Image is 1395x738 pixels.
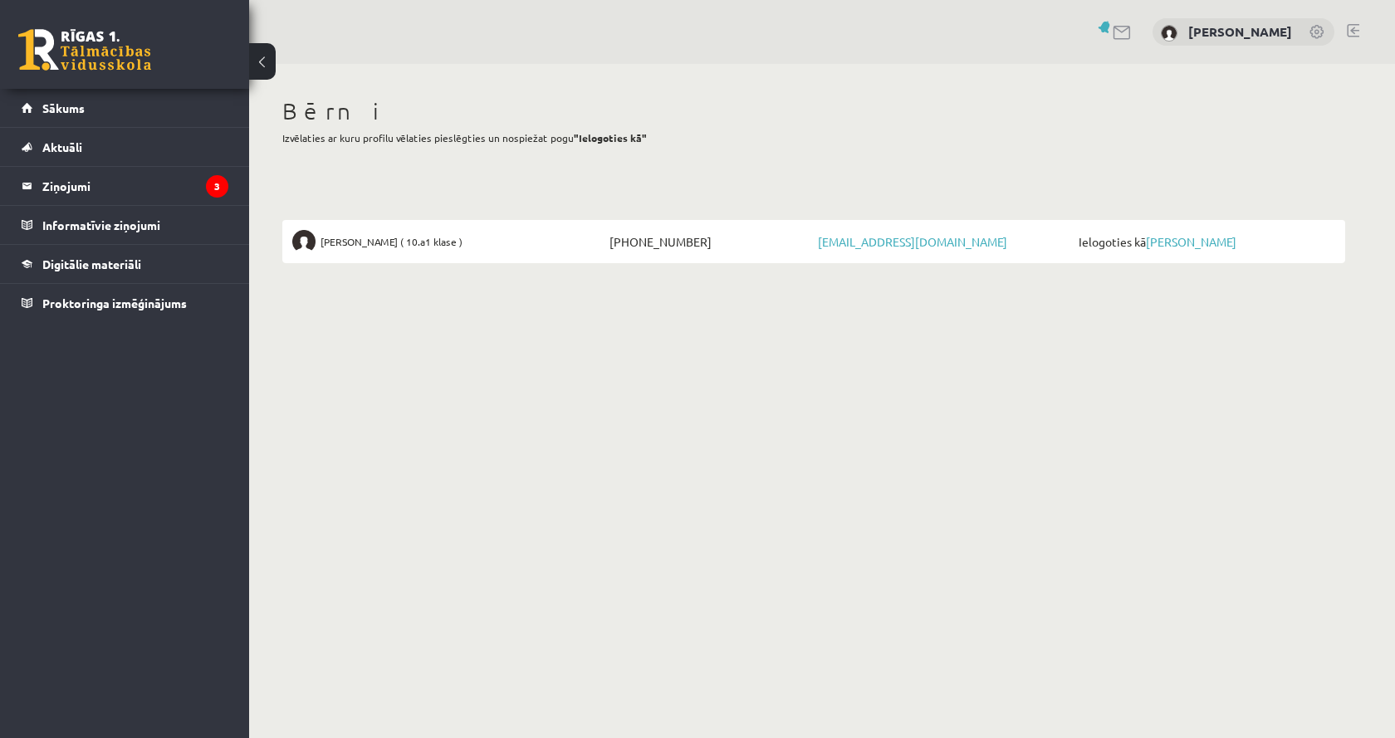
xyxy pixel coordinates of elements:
[22,206,228,244] a: Informatīvie ziņojumi
[321,230,463,253] span: [PERSON_NAME] ( 10.a1 klase )
[282,130,1345,145] p: Izvēlaties ar kuru profilu vēlaties pieslēgties un nospiežat pogu
[42,206,228,244] legend: Informatīvie ziņojumi
[1074,230,1335,253] span: Ielogoties kā
[292,230,316,253] img: Ralfs Korņejevs
[1161,25,1177,42] img: Aina Korņejeva
[42,257,141,271] span: Digitālie materiāli
[42,100,85,115] span: Sākums
[818,234,1007,249] a: [EMAIL_ADDRESS][DOMAIN_NAME]
[206,175,228,198] i: 3
[18,29,151,71] a: Rīgas 1. Tālmācības vidusskola
[42,167,228,205] legend: Ziņojumi
[282,97,1345,125] h1: Bērni
[605,230,814,253] span: [PHONE_NUMBER]
[1146,234,1236,249] a: [PERSON_NAME]
[22,167,228,205] a: Ziņojumi3
[22,245,228,283] a: Digitālie materiāli
[22,284,228,322] a: Proktoringa izmēģinājums
[1188,23,1292,40] a: [PERSON_NAME]
[42,296,187,310] span: Proktoringa izmēģinājums
[574,131,647,144] b: "Ielogoties kā"
[22,128,228,166] a: Aktuāli
[42,139,82,154] span: Aktuāli
[22,89,228,127] a: Sākums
